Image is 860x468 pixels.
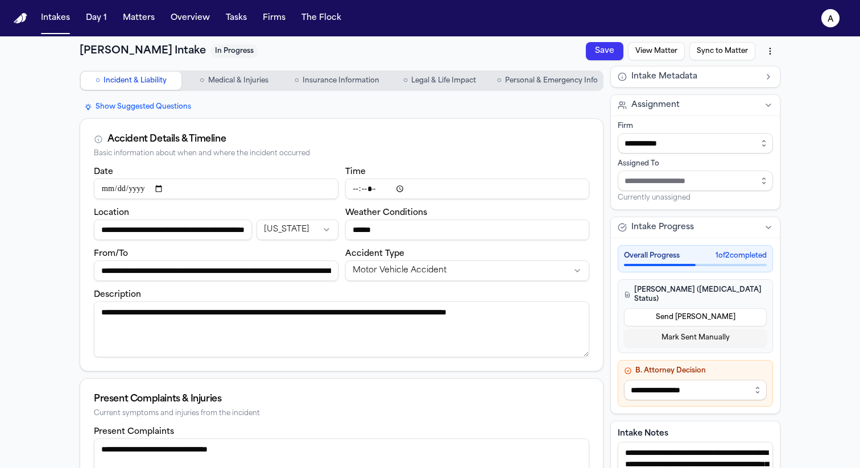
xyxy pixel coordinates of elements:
[14,13,27,24] img: Finch Logo
[14,13,27,24] a: Home
[94,260,338,281] input: From/To destination
[618,133,773,154] input: Select firm
[287,72,387,90] button: Go to Insurance Information
[716,251,767,260] span: 1 of 2 completed
[94,301,589,357] textarea: Incident description
[94,392,589,406] div: Present Complaints & Injuries
[200,75,204,86] span: ○
[303,76,379,85] span: Insurance Information
[390,72,490,90] button: Go to Legal & Life Impact
[81,72,181,90] button: Go to Incident & Liability
[624,285,767,304] h4: [PERSON_NAME] ([MEDICAL_DATA] Status)
[208,76,268,85] span: Medical & Injuries
[94,179,338,199] input: Incident date
[94,409,589,418] div: Current symptoms and injuries from the incident
[345,179,590,199] input: Incident time
[257,219,338,240] button: Incident state
[631,71,697,82] span: Intake Metadata
[94,168,113,176] label: Date
[221,8,251,28] button: Tasks
[403,75,408,86] span: ○
[36,8,75,28] button: Intakes
[345,219,590,240] input: Weather conditions
[624,308,767,326] button: Send [PERSON_NAME]
[624,329,767,347] button: Mark Sent Manually
[184,72,284,90] button: Go to Medical & Injuries
[505,76,598,85] span: Personal & Emergency Info
[94,150,589,158] div: Basic information about when and where the incident occurred
[345,168,366,176] label: Time
[258,8,290,28] button: Firms
[345,209,427,217] label: Weather Conditions
[631,222,694,233] span: Intake Progress
[94,291,141,299] label: Description
[611,217,780,238] button: Intake Progress
[94,428,174,436] label: Present Complaints
[118,8,159,28] button: Matters
[618,171,773,191] input: Assign to staff member
[297,8,346,28] button: The Flock
[94,250,128,258] label: From/To
[411,76,476,85] span: Legal & Life Impact
[584,59,623,81] button: Save
[618,428,773,440] label: Intake Notes
[497,75,502,86] span: ○
[493,72,602,90] button: Go to Personal & Emergency Info
[94,209,129,217] label: Location
[631,100,680,111] span: Assignment
[624,251,680,260] span: Overall Progress
[624,366,767,375] h4: B. Attorney Decision
[166,8,214,28] button: Overview
[108,132,226,146] div: Accident Details & Timeline
[80,100,196,114] button: Show Suggested Questions
[611,67,780,87] button: Intake Metadata
[94,219,252,240] input: Incident location
[618,159,773,168] div: Assigned To
[618,193,691,202] span: Currently unassigned
[104,76,167,85] span: Incident & Liability
[96,75,100,86] span: ○
[618,122,773,131] div: Firm
[81,8,111,28] button: Day 1
[345,250,404,258] label: Accident Type
[611,95,780,115] button: Assignment
[294,75,299,86] span: ○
